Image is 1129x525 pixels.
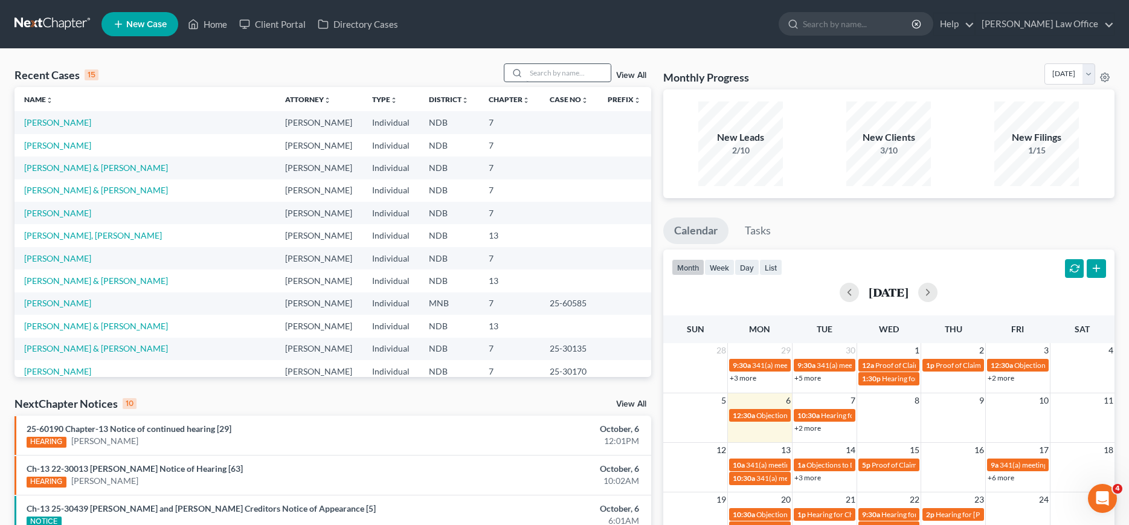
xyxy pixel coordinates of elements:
a: [PERSON_NAME] & [PERSON_NAME] [24,163,168,173]
i: unfold_more [390,97,397,104]
a: Chapterunfold_more [489,95,530,104]
span: 10:30a [733,510,755,519]
span: 7 [849,393,857,408]
i: unfold_more [581,97,588,104]
td: Individual [362,224,420,246]
td: Individual [362,360,420,382]
span: 29 [780,343,792,358]
span: Hearing for Cheyenne Czech [807,510,898,519]
td: Individual [362,179,420,202]
td: NDB [419,111,479,134]
td: Individual [362,202,420,224]
td: NDB [419,247,479,269]
span: 5 [720,393,727,408]
span: Thu [945,324,962,334]
a: Tasks [734,217,782,244]
td: 7 [479,360,540,382]
td: [PERSON_NAME] [275,179,362,202]
i: unfold_more [523,97,530,104]
a: Typeunfold_more [372,95,397,104]
span: 19 [715,492,727,507]
td: 13 [479,269,540,292]
a: Directory Cases [312,13,404,35]
div: New Clients [846,130,931,144]
td: 7 [479,134,540,156]
span: 16 [973,443,985,457]
span: 12a [862,361,874,370]
td: 7 [479,179,540,202]
span: 10a [733,460,745,469]
span: 4 [1113,484,1122,494]
span: 9:30a [862,510,880,519]
td: NDB [419,202,479,224]
i: unfold_more [462,97,469,104]
a: Calendar [663,217,729,244]
a: [PERSON_NAME] Law Office [976,13,1114,35]
td: NDB [419,360,479,382]
span: 12:30a [733,411,755,420]
div: October, 6 [443,503,639,515]
i: unfold_more [46,97,53,104]
a: Ch-13 25-30439 [PERSON_NAME] and [PERSON_NAME] Creditors Notice of Appearance [5] [27,503,376,514]
td: [PERSON_NAME] [275,292,362,315]
div: New Filings [994,130,1079,144]
td: [PERSON_NAME] [275,247,362,269]
span: 1 [913,343,921,358]
span: Objections to Discharge Due (PFMC-7) for [PERSON_NAME] [756,510,947,519]
a: +5 more [794,373,821,382]
div: 12:01PM [443,435,639,447]
div: 2/10 [698,144,783,156]
a: View All [616,71,646,80]
a: View All [616,400,646,408]
span: Sat [1075,324,1090,334]
button: week [704,259,735,275]
span: Mon [749,324,770,334]
span: 9:30a [733,361,751,370]
span: 341(a) meeting for [PERSON_NAME] [746,460,863,469]
td: Individual [362,338,420,360]
a: [PERSON_NAME] [24,366,91,376]
span: 341(a) meeting for [PERSON_NAME] [756,474,873,483]
span: 12 [715,443,727,457]
div: HEARING [27,437,66,448]
td: 13 [479,315,540,337]
div: 10 [123,398,137,409]
a: [PERSON_NAME] [24,208,91,218]
a: +3 more [794,473,821,482]
a: Case Nounfold_more [550,95,588,104]
span: Objections to Discharge Due (PFMC-7) for [PERSON_NAME] [756,411,947,420]
td: Individual [362,111,420,134]
a: Nameunfold_more [24,95,53,104]
a: [PERSON_NAME] [24,140,91,150]
a: Ch-13 22-30013 [PERSON_NAME] Notice of Hearing [63] [27,463,243,474]
a: Prefixunfold_more [608,95,641,104]
a: +3 more [730,373,756,382]
td: 13 [479,224,540,246]
h2: [DATE] [869,286,909,298]
span: 2 [978,343,985,358]
span: Objections to Discharge Due (PFMC-7) for [PERSON_NAME] [806,460,997,469]
span: 9:30a [797,361,815,370]
a: [PERSON_NAME] [24,253,91,263]
td: NDB [419,315,479,337]
span: 1a [797,460,805,469]
span: Hearing for [PERSON_NAME] [882,374,976,383]
td: 7 [479,202,540,224]
div: 1/15 [994,144,1079,156]
span: 8 [913,393,921,408]
span: Proof of Claim Deadline - Standard for [PERSON_NAME] [936,361,1113,370]
td: Individual [362,292,420,315]
a: [PERSON_NAME], [PERSON_NAME] [24,230,162,240]
td: 25-30170 [540,360,599,382]
td: [PERSON_NAME] [275,134,362,156]
a: [PERSON_NAME] [71,475,138,487]
td: [PERSON_NAME] [275,111,362,134]
div: NextChapter Notices [14,396,137,411]
td: 7 [479,338,540,360]
div: Recent Cases [14,68,98,82]
span: 28 [715,343,727,358]
a: [PERSON_NAME] & [PERSON_NAME] [24,343,168,353]
a: +2 more [794,424,821,433]
span: Hearing for [PERSON_NAME] & [PERSON_NAME] [881,510,1040,519]
a: Home [182,13,233,35]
